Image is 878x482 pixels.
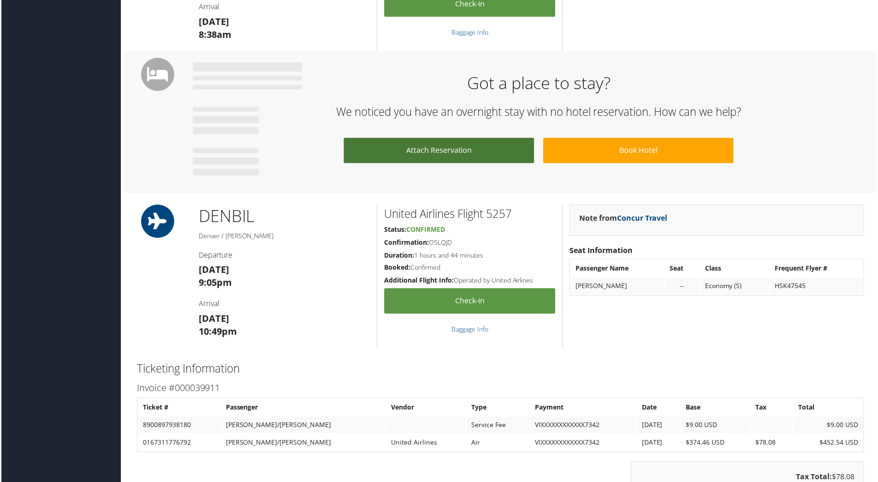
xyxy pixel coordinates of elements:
[384,277,556,286] h5: Operated by United Airlines
[752,400,794,417] th: Tax
[384,238,429,247] strong: Confirmation:
[198,15,228,28] strong: [DATE]
[701,278,771,295] td: Economy (S)
[198,313,228,325] strong: [DATE]
[406,225,445,234] span: Confirmed
[198,299,370,309] h4: Arrival
[220,400,386,417] th: Passenger
[544,138,735,163] a: Book Hotel
[384,277,454,285] strong: Additional Flight Info:
[198,1,370,12] h4: Arrival
[384,206,556,222] h2: United Airlines Flight 5257
[384,251,556,260] h5: 1 hours and 44 minutes
[682,418,751,434] td: $9.00 USD
[198,232,370,241] h5: Denver / [PERSON_NAME]
[198,277,231,289] strong: 9:05pm
[638,435,681,452] td: [DATE]
[531,418,637,434] td: VIXXXXXXXXXXXX7342
[136,382,866,395] h3: Invoice #000039911
[570,246,633,256] strong: Seat Information
[701,261,771,277] th: Class
[771,261,864,277] th: Frequent Flyer #
[451,325,488,334] a: Baggage Info
[220,418,386,434] td: [PERSON_NAME]/[PERSON_NAME]
[220,435,386,452] td: [PERSON_NAME]/[PERSON_NAME]
[571,261,665,277] th: Passenger Name
[386,435,466,452] td: United Airlines
[198,326,236,338] strong: 10:49pm
[795,418,864,434] td: $9.00 USD
[198,205,370,228] h1: DEN BIL
[531,400,637,417] th: Payment
[571,278,665,295] td: [PERSON_NAME]
[617,213,668,223] a: Concur Travel
[198,28,231,41] strong: 8:38am
[136,361,866,377] h2: Ticketing Information
[467,400,530,417] th: Type
[384,264,410,272] strong: Booked:
[752,435,794,452] td: $78.08
[384,264,556,273] h5: Confirmed
[137,418,219,434] td: 8900897938180
[384,289,556,314] a: Check-in
[795,435,864,452] td: $452.54 USD
[198,264,228,277] strong: [DATE]
[451,28,488,36] a: Baggage Info
[638,418,681,434] td: [DATE]
[682,400,751,417] th: Base
[771,278,864,295] td: HSK47545
[670,283,696,291] div: --
[795,400,864,417] th: Total
[384,225,406,234] strong: Status:
[467,418,530,434] td: Service Fee
[580,213,668,223] strong: Note from
[137,435,219,452] td: 0167311776792
[467,435,530,452] td: Air
[682,435,751,452] td: $374.46 USD
[198,250,370,260] h4: Departure
[384,251,414,260] strong: Duration:
[344,138,534,163] a: Attach Reservation
[666,261,700,277] th: Seat
[386,400,466,417] th: Vendor
[638,400,681,417] th: Date
[137,400,219,417] th: Ticket #
[384,238,556,247] h5: O5LQJD
[531,435,637,452] td: VIXXXXXXXXXXXX7342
